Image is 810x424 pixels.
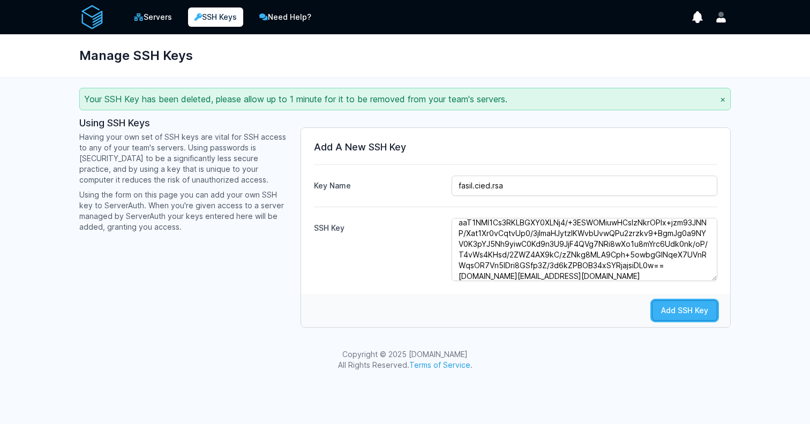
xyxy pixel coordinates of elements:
[720,93,726,105] button: ×
[711,7,731,27] button: User menu
[314,218,442,233] label: SSH Key
[79,4,105,30] img: serverAuth logo
[314,176,442,191] label: Key Name
[314,141,717,154] h3: Add A New SSH Key
[409,360,470,369] a: Terms of Service
[126,6,179,28] a: Servers
[79,190,288,232] p: Using the form on this page you can add your own SSH key to ServerAuth. When you're given access ...
[79,43,193,69] h1: Manage SSH Keys
[252,6,319,28] a: Need Help?
[652,300,717,321] button: Add SSH Key
[79,117,288,130] h3: Using SSH Keys
[188,7,243,27] a: SSH Keys
[688,7,707,27] button: show notifications
[79,132,288,185] p: Having your own set of SSH keys are vital for SSH access to any of your team's servers. Using pas...
[79,88,731,110] div: Your SSH Key has been deleted, please allow up to 1 minute for it to be removed from your team's ...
